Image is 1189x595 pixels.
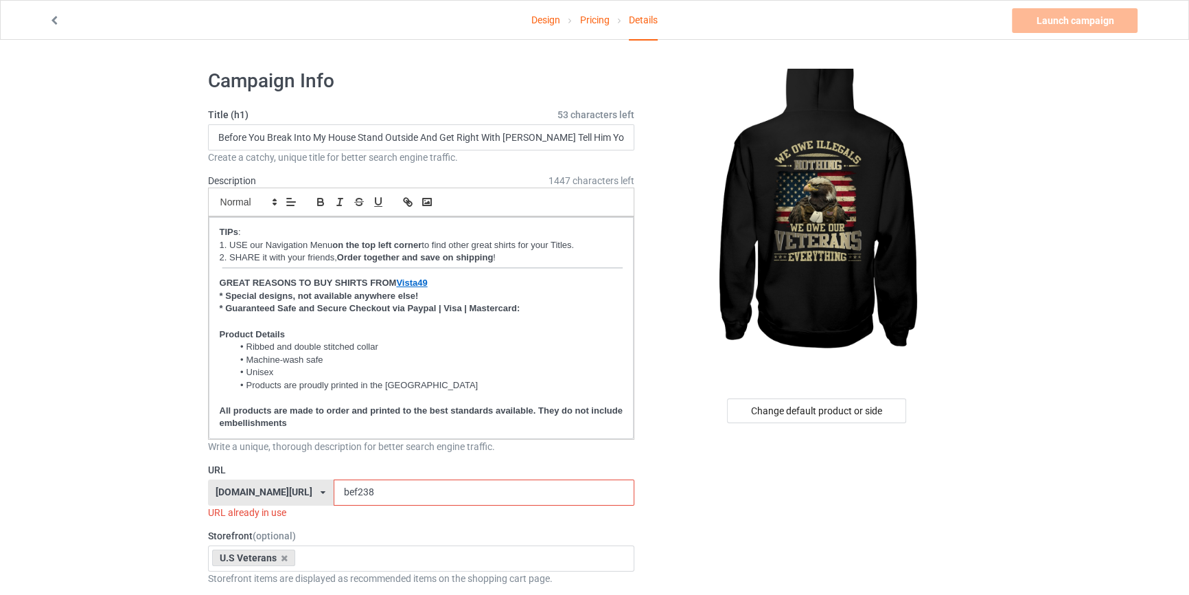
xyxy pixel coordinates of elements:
a: Design [531,1,560,39]
div: Write a unique, thorough description for better search engine traffic. [208,440,635,453]
p: 1. USE our Navigation Menu to find other great shirts for your Titles. [220,239,623,252]
div: [DOMAIN_NAME][URL] [216,487,312,497]
h1: Campaign Info [208,69,635,93]
strong: GREAT REASONS TO BUY SHIRTS FROM [220,278,397,288]
strong: Product Details [220,329,285,339]
label: Description [208,175,256,186]
label: URL [208,463,635,477]
label: Title (h1) [208,108,635,122]
strong: All products are made to order and printed to the best standards available. They do not include e... [220,405,625,429]
span: 1447 characters left [549,174,634,188]
strong: Order together and save on shipping [337,252,494,262]
div: Details [629,1,658,41]
div: Storefront items are displayed as recommended items on the shopping cart page. [208,572,635,585]
li: Machine-wash safe [233,354,623,366]
div: U.S Veterans [212,550,296,566]
span: (optional) [253,530,296,541]
div: Change default product or side [727,398,906,423]
p: 2. SHARE it with your friends, ! [220,251,623,265]
div: Create a catchy, unique title for better search engine traffic. [208,150,635,164]
strong: * Guaranteed Safe and Secure Checkout via Paypal | Visa | Mastercard: [220,303,520,313]
strong: * Special designs, not available anywhere else! [220,291,419,301]
strong: TIPs [220,227,238,237]
a: Pricing [579,1,609,39]
li: Products are proudly printed in the [GEOGRAPHIC_DATA] [233,379,623,392]
span: 53 characters left [557,108,634,122]
label: Storefront [208,529,635,543]
img: Screenshot_at_Jul_03_11-49-29.png [220,266,623,273]
li: Ribbed and double stitched collar [233,341,623,353]
div: URL already in use [208,506,635,519]
strong: on the top left corner [332,240,422,250]
li: Unisex [233,366,623,379]
a: Vista49 [396,278,427,288]
p: : [220,226,623,239]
